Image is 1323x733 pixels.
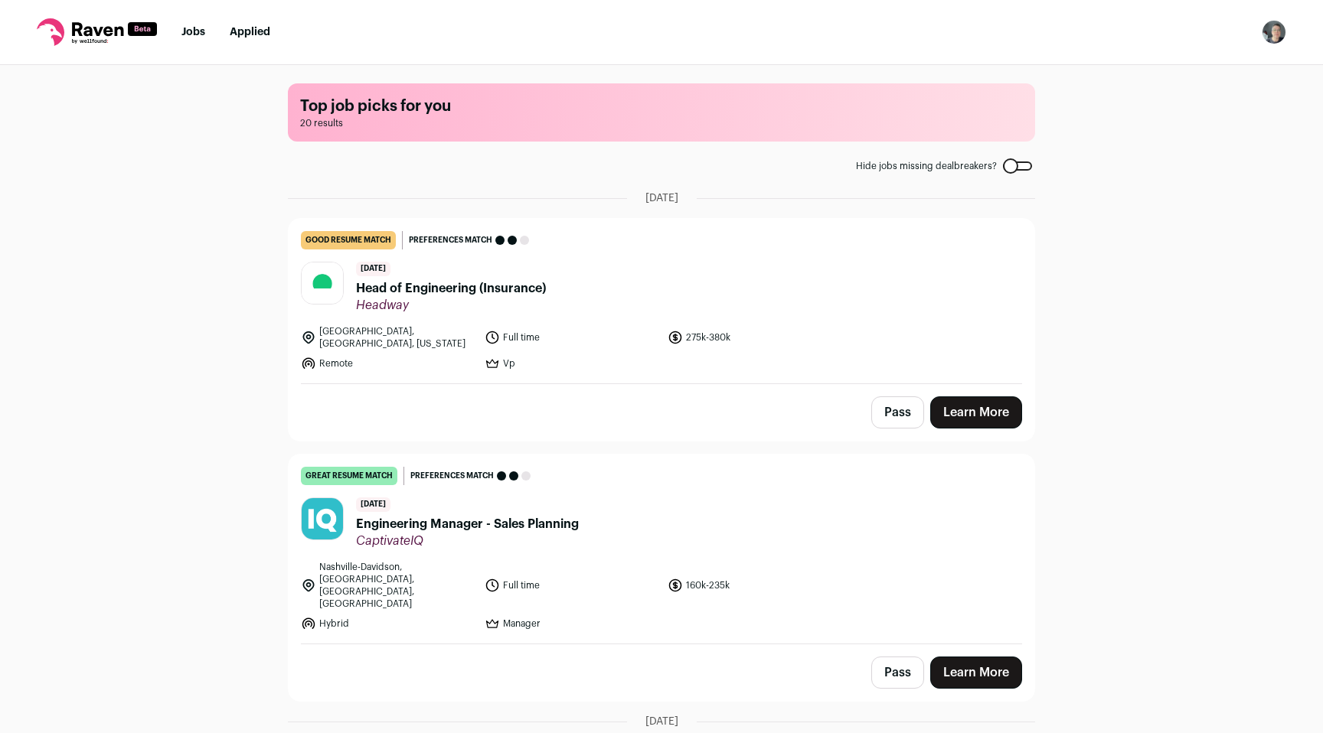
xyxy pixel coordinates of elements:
span: CaptivateIQ [356,533,579,549]
span: [DATE] [645,714,678,729]
span: [DATE] [356,497,390,512]
a: Learn More [930,656,1022,689]
h1: Top job picks for you [300,96,1023,117]
a: Jobs [181,27,205,37]
button: Pass [871,656,924,689]
img: 19514210-medium_jpg [1262,20,1286,44]
a: Learn More [930,396,1022,428]
li: Full time [485,561,659,610]
img: 8eef70dbde711552def4903d296cb548f309f9cfed04edcd25a162d636ad1692.jpg [302,262,343,304]
li: Nashville-Davidson, [GEOGRAPHIC_DATA], [GEOGRAPHIC_DATA], [GEOGRAPHIC_DATA] [301,561,475,610]
div: great resume match [301,467,397,485]
div: good resume match [301,231,396,249]
a: good resume match Preferences match [DATE] Head of Engineering (Insurance) Headway [GEOGRAPHIC_DA... [289,219,1034,383]
span: Preferences match [409,233,492,248]
img: d1c0f2789660f4610d0d0909a928d29593fc1e12426089476cdfa487f3ce4420.jpg [302,498,343,539]
span: [DATE] [356,262,390,276]
span: [DATE] [645,191,678,206]
a: great resume match Preferences match [DATE] Engineering Manager - Sales Planning CaptivateIQ Nash... [289,454,1034,643]
a: Applied [230,27,270,37]
li: Hybrid [301,616,475,631]
button: Open dropdown [1262,20,1286,44]
span: Preferences match [410,468,494,484]
li: 160k-235k [668,561,842,610]
button: Pass [871,396,924,428]
li: Vp [485,356,659,371]
li: Full time [485,325,659,350]
span: Headway [356,298,546,313]
li: 275k-380k [668,325,842,350]
span: Engineering Manager - Sales Planning [356,515,579,533]
li: Manager [485,616,659,631]
li: [GEOGRAPHIC_DATA], [GEOGRAPHIC_DATA], [US_STATE] [301,325,475,350]
span: Hide jobs missing dealbreakers? [856,160,997,172]
span: 20 results [300,117,1023,129]
span: Head of Engineering (Insurance) [356,279,546,298]
li: Remote [301,356,475,371]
